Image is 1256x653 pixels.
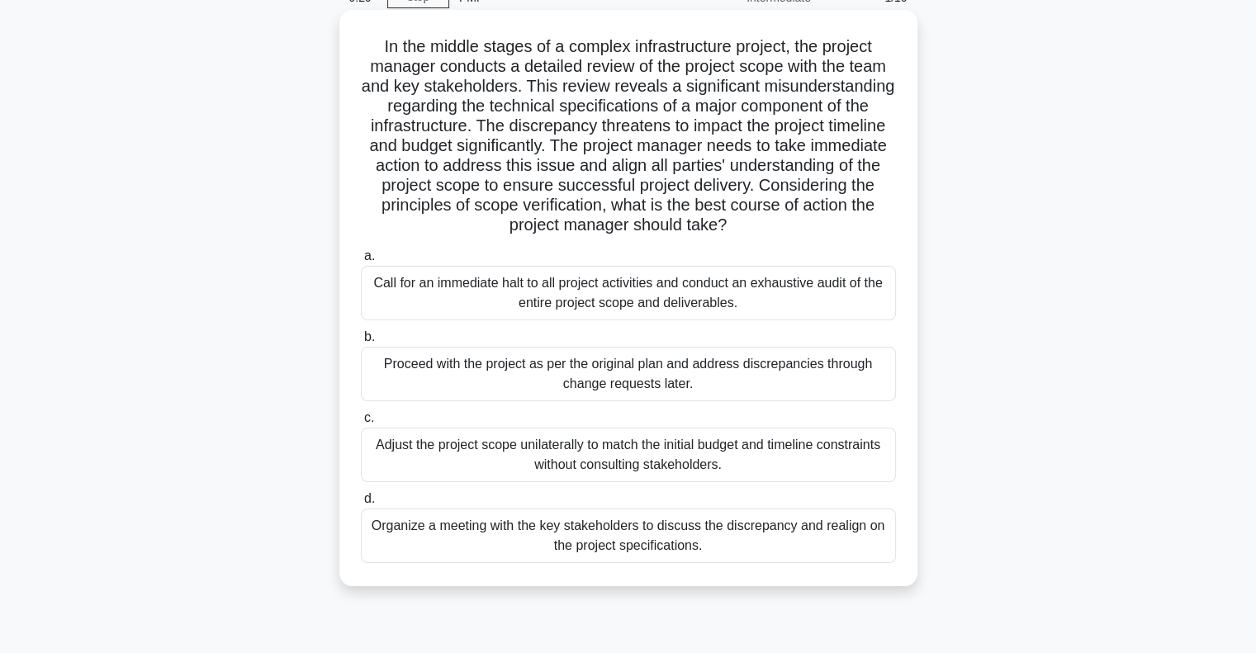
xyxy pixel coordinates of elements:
div: Organize a meeting with the key stakeholders to discuss the discrepancy and realign on the projec... [361,509,896,563]
span: b. [364,329,375,343]
span: a. [364,248,375,263]
div: Call for an immediate halt to all project activities and conduct an exhaustive audit of the entir... [361,266,896,320]
h5: In the middle stages of a complex infrastructure project, the project manager conducts a detailed... [359,36,898,236]
div: Adjust the project scope unilaterally to match the initial budget and timeline constraints withou... [361,428,896,482]
span: c. [364,410,374,424]
div: Proceed with the project as per the original plan and address discrepancies through change reques... [361,347,896,401]
span: d. [364,491,375,505]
